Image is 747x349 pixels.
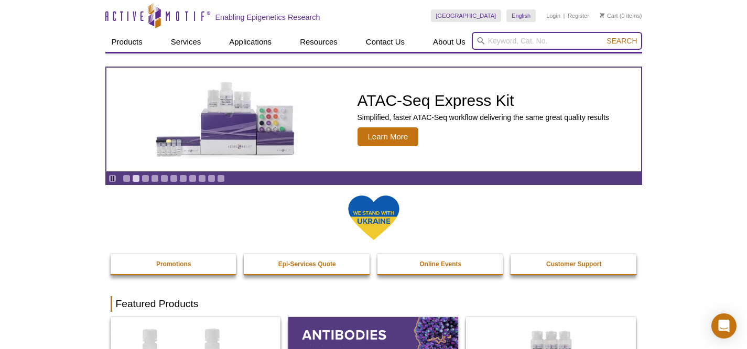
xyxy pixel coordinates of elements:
[160,174,168,182] a: Go to slide 5
[142,174,149,182] a: Go to slide 3
[600,9,642,22] li: (0 items)
[123,174,131,182] a: Go to slide 1
[198,174,206,182] a: Go to slide 9
[215,13,320,22] h2: Enabling Epigenetics Research
[111,254,237,274] a: Promotions
[607,37,637,45] span: Search
[105,32,149,52] a: Products
[223,32,278,52] a: Applications
[600,12,618,19] a: Cart
[568,12,589,19] a: Register
[472,32,642,50] input: Keyword, Cat. No.
[511,254,637,274] a: Customer Support
[111,296,637,312] h2: Featured Products
[358,93,609,108] h2: ATAC-Seq Express Kit
[294,32,344,52] a: Resources
[360,32,411,52] a: Contact Us
[419,260,461,268] strong: Online Events
[208,174,215,182] a: Go to slide 10
[179,174,187,182] a: Go to slide 7
[151,174,159,182] a: Go to slide 4
[165,32,208,52] a: Services
[377,254,504,274] a: Online Events
[106,68,641,171] a: ATAC-Seq Express Kit ATAC-Seq Express Kit Simplified, faster ATAC-Seq workflow delivering the sam...
[348,194,400,241] img: We Stand With Ukraine
[358,127,419,146] span: Learn More
[600,13,604,18] img: Your Cart
[217,174,225,182] a: Go to slide 11
[106,68,641,171] article: ATAC-Seq Express Kit
[156,260,191,268] strong: Promotions
[711,313,737,339] div: Open Intercom Messenger
[546,260,601,268] strong: Customer Support
[109,174,116,182] a: Toggle autoplay
[140,80,313,159] img: ATAC-Seq Express Kit
[170,174,178,182] a: Go to slide 6
[506,9,536,22] a: English
[603,36,640,46] button: Search
[546,12,560,19] a: Login
[244,254,371,274] a: Epi-Services Quote
[358,113,609,122] p: Simplified, faster ATAC-Seq workflow delivering the same great quality results
[132,174,140,182] a: Go to slide 2
[564,9,565,22] li: |
[189,174,197,182] a: Go to slide 8
[427,32,472,52] a: About Us
[278,260,336,268] strong: Epi-Services Quote
[431,9,502,22] a: [GEOGRAPHIC_DATA]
